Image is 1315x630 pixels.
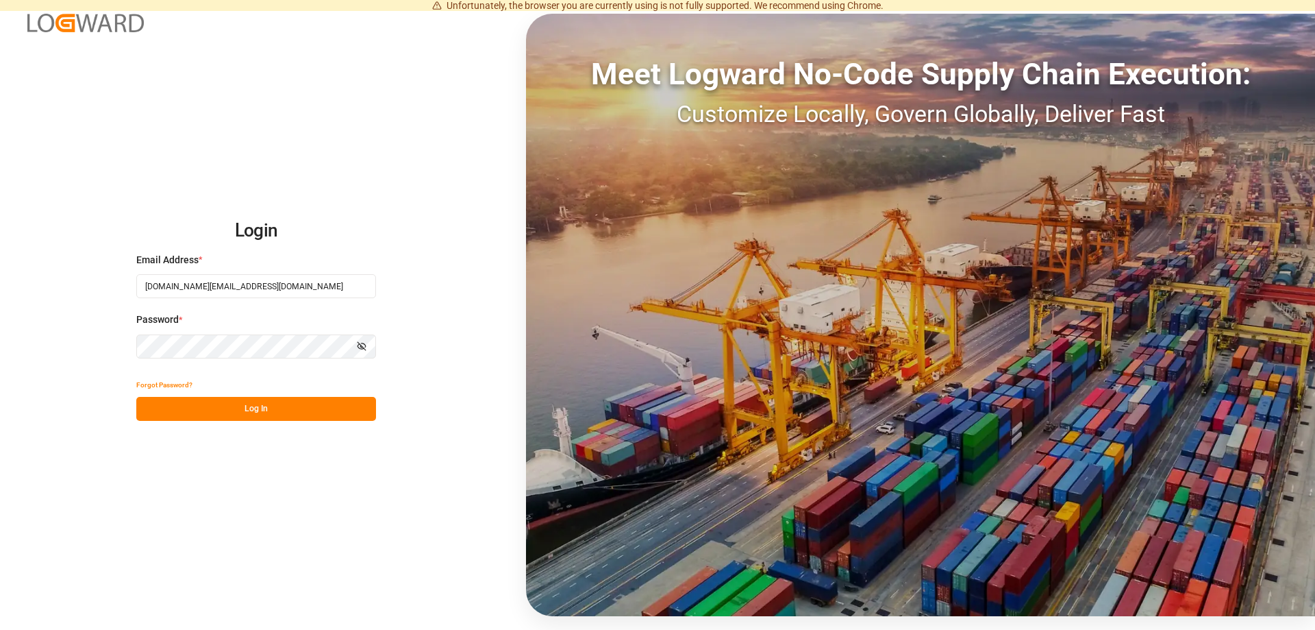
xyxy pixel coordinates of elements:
[136,373,192,397] button: Forgot Password?
[136,274,376,298] input: Enter your email
[526,97,1315,132] div: Customize Locally, Govern Globally, Deliver Fast
[136,209,376,253] h2: Login
[136,397,376,421] button: Log In
[27,14,144,32] img: Logward_new_orange.png
[526,51,1315,97] div: Meet Logward No-Code Supply Chain Execution:
[136,253,199,267] span: Email Address
[136,313,179,327] span: Password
